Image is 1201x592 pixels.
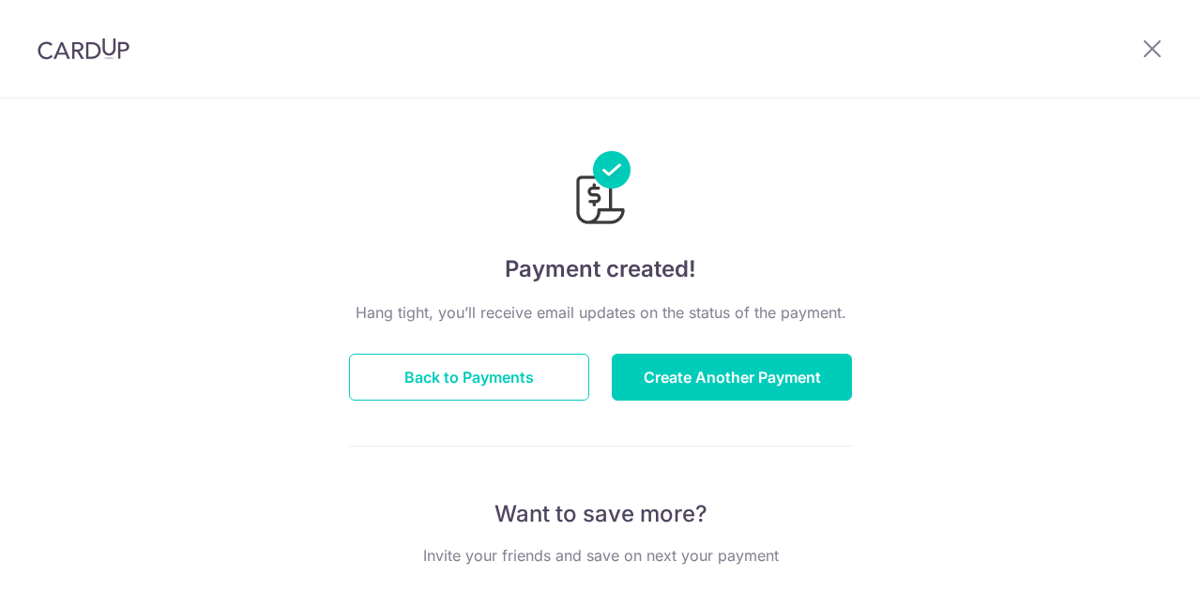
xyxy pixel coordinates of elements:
[38,38,129,60] img: CardUp
[349,252,852,286] h4: Payment created!
[349,354,589,401] button: Back to Payments
[349,544,852,567] p: Invite your friends and save on next your payment
[349,301,852,324] p: Hang tight, you’ll receive email updates on the status of the payment.
[349,499,852,529] p: Want to save more?
[612,354,852,401] button: Create Another Payment
[570,151,631,230] img: Payments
